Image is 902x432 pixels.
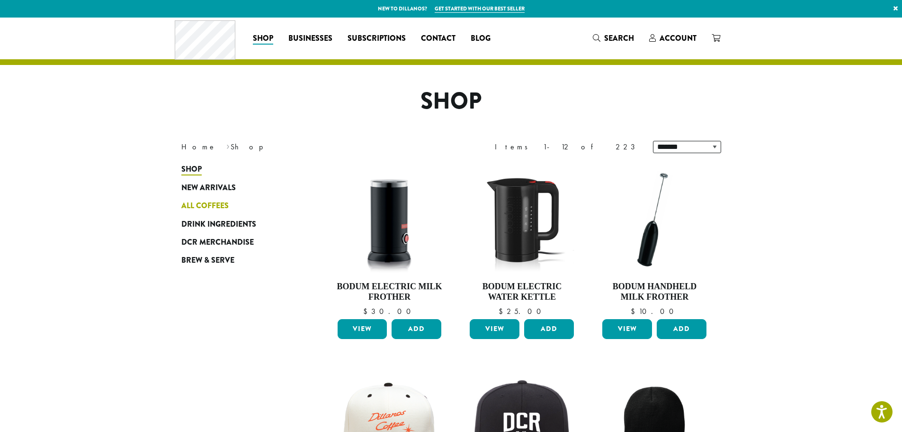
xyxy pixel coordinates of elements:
a: Bodum Electric Milk Frother $30.00 [335,165,444,315]
span: Subscriptions [348,33,406,45]
a: New Arrivals [181,179,295,197]
bdi: 10.00 [631,306,678,316]
h1: Shop [174,88,728,115]
a: Bodum Electric Water Kettle $25.00 [467,165,576,315]
a: Shop [181,160,295,178]
a: View [338,319,387,339]
a: Drink Ingredients [181,215,295,233]
bdi: 30.00 [363,306,415,316]
span: Businesses [288,33,332,45]
span: › [226,138,230,153]
span: Search [604,33,634,44]
span: New Arrivals [181,182,236,194]
h4: Bodum Handheld Milk Frother [600,282,709,302]
a: All Coffees [181,197,295,215]
a: Shop [245,31,281,46]
span: DCR Merchandise [181,237,254,248]
nav: Breadcrumb [181,141,437,153]
a: DCR Merchandise [181,233,295,251]
div: Items 1-12 of 223 [495,141,639,153]
span: $ [499,306,507,316]
span: Shop [181,164,202,175]
img: DP3955.01.png [467,165,576,274]
img: DP3927.01-002.png [600,165,709,274]
a: Bodum Handheld Milk Frother $10.00 [600,165,709,315]
a: Brew & Serve [181,251,295,269]
span: Contact [421,33,455,45]
img: DP3954.01-002.png [335,165,444,274]
span: Brew & Serve [181,255,234,267]
a: Get started with our best seller [435,5,525,13]
span: Account [660,33,697,44]
h4: Bodum Electric Milk Frother [335,282,444,302]
a: Home [181,142,216,152]
span: Blog [471,33,491,45]
button: Add [657,319,706,339]
button: Add [524,319,574,339]
span: $ [363,306,371,316]
a: View [470,319,519,339]
bdi: 25.00 [499,306,545,316]
span: $ [631,306,639,316]
span: Shop [253,33,273,45]
a: View [602,319,652,339]
button: Add [392,319,441,339]
h4: Bodum Electric Water Kettle [467,282,576,302]
span: Drink Ingredients [181,219,256,230]
span: All Coffees [181,200,229,212]
a: Search [585,30,642,46]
